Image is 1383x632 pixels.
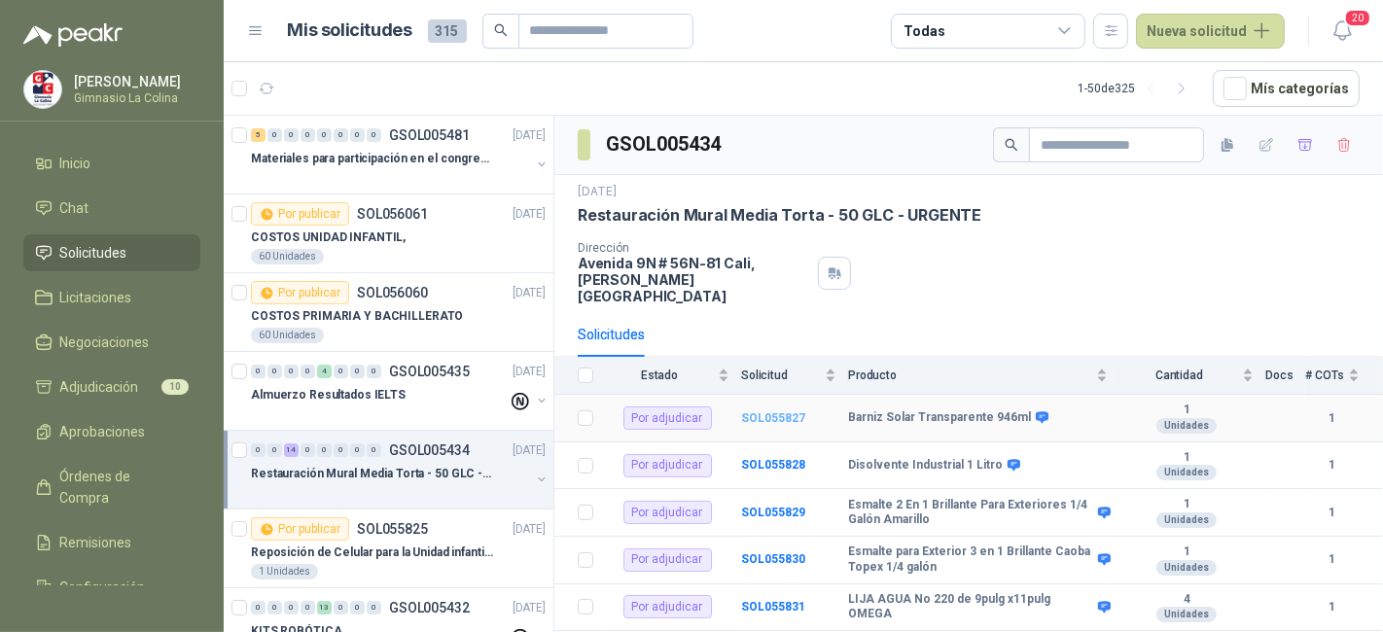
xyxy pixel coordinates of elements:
div: 0 [251,365,266,378]
div: 0 [301,128,315,142]
p: SOL056061 [357,207,428,221]
span: Cantidad [1119,369,1238,382]
div: 0 [350,443,365,457]
b: 4 [1119,592,1254,608]
a: Chat [23,190,200,227]
b: 1 [1119,497,1254,512]
a: SOL055831 [741,600,805,614]
span: 315 [428,19,467,43]
b: 1 [1119,403,1254,418]
a: SOL055828 [741,458,805,472]
div: 0 [334,443,348,457]
div: 0 [317,443,332,457]
div: 0 [267,601,282,614]
div: 0 [334,601,348,614]
p: Avenida 9N # 56N-81 Cali , [PERSON_NAME][GEOGRAPHIC_DATA] [578,255,810,304]
b: Disolvente Industrial 1 Litro [848,458,1003,474]
a: SOL055830 [741,552,805,566]
div: 0 [267,443,282,457]
div: 0 [251,601,266,614]
p: GSOL005434 [389,443,470,457]
div: 0 [350,601,365,614]
img: Logo peakr [23,23,123,47]
div: Unidades [1156,512,1217,528]
div: 60 Unidades [251,328,324,343]
div: 0 [367,601,381,614]
div: 0 [367,365,381,378]
div: 0 [317,128,332,142]
div: Por adjudicar [623,595,712,618]
span: Solicitud [741,369,821,382]
div: 0 [350,365,365,378]
b: Esmalte 2 En 1 Brillante Para Exteriores 1/4 Galón Amarillo [848,498,1093,528]
div: 0 [367,443,381,457]
p: GSOL005432 [389,601,470,614]
div: Por publicar [251,281,349,304]
b: Esmalte para Exterior 3 en 1 Brillante Caoba Topex 1/4 galón [848,544,1093,575]
div: 4 [317,365,332,378]
a: 0 0 0 0 4 0 0 0 GSOL005435[DATE] Almuerzo Resultados IELTS [251,360,550,422]
p: Almuerzo Resultados IELTS [251,386,406,404]
b: 1 [1305,598,1360,616]
h3: GSOL005434 [606,129,724,159]
p: Reposición de Celular para la Unidad infantil (con forro, y vidrio protector) [251,544,493,562]
div: 0 [350,128,365,142]
p: COSTOS PRIMARIA Y BACHILLERATO [251,307,463,326]
div: Unidades [1156,607,1217,622]
p: [DATE] [513,599,546,617]
span: Remisiones [60,532,132,553]
div: 0 [367,128,381,142]
p: [DATE] [513,284,546,302]
div: 0 [267,128,282,142]
a: Por publicarSOL056060[DATE] COSTOS PRIMARIA Y BACHILLERATO60 Unidades [224,273,553,352]
b: SOL055827 [741,411,805,425]
p: [DATE] [513,520,546,539]
p: [DATE] [513,126,546,145]
div: Por publicar [251,202,349,226]
b: 1 [1305,504,1360,522]
p: GSOL005481 [389,128,470,142]
b: LIJA AGUA No 220 de 9pulg x11pulg OMEGA [848,592,1093,622]
div: 0 [301,443,315,457]
p: COSTOS UNIDAD INFANTIL, [251,228,406,247]
span: Aprobaciones [60,421,146,442]
b: 1 [1305,550,1360,569]
div: 0 [284,601,299,614]
b: 1 [1119,450,1254,466]
span: # COTs [1305,369,1344,382]
div: Unidades [1156,560,1217,576]
span: Inicio [60,153,91,174]
a: SOL055829 [741,506,805,519]
a: Licitaciones [23,279,200,316]
span: Órdenes de Compra [60,466,182,509]
b: 1 [1305,456,1360,474]
p: [DATE] [513,441,546,460]
button: Mís categorías [1213,70,1360,107]
span: Configuración [60,577,146,598]
p: [DATE] [513,363,546,381]
a: Remisiones [23,524,200,561]
p: Restauración Mural Media Torta - 50 GLC - URGENTE [578,205,981,226]
span: 10 [161,379,189,395]
div: 1 - 50 de 325 [1078,73,1197,104]
p: Gimnasio La Colina [74,92,195,104]
b: 1 [1305,409,1360,428]
div: Todas [904,20,944,42]
div: 0 [301,601,315,614]
div: 0 [284,365,299,378]
p: [DATE] [578,183,617,201]
p: [PERSON_NAME] [74,75,195,88]
div: 0 [267,365,282,378]
a: 5 0 0 0 0 0 0 0 GSOL005481[DATE] Materiales para participación en el congreso, UI [251,123,550,186]
a: Adjudicación10 [23,369,200,405]
a: Negociaciones [23,324,200,361]
span: search [1005,138,1018,152]
h1: Mis solicitudes [288,17,412,45]
p: SOL056060 [357,286,428,299]
img: Company Logo [24,71,61,108]
div: Por publicar [251,517,349,541]
div: 1 Unidades [251,564,318,579]
p: SOL055825 [357,522,428,536]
